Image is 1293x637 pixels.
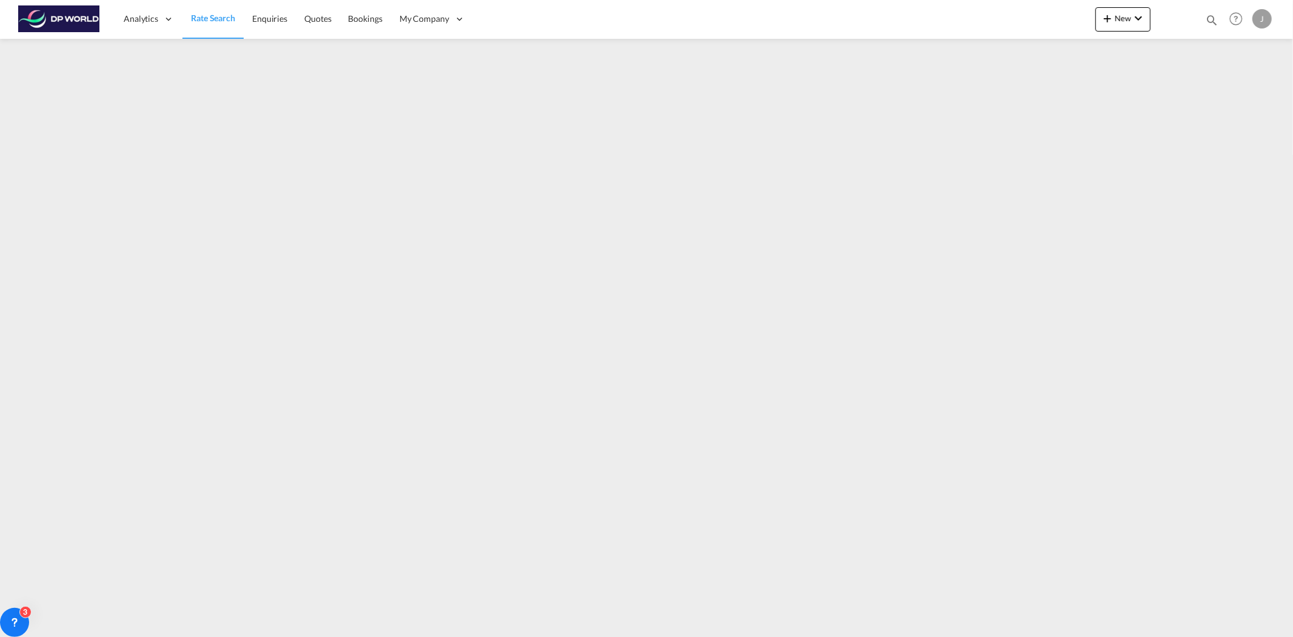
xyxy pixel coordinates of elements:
span: Analytics [124,13,158,25]
span: New [1100,13,1146,23]
md-icon: icon-chevron-down [1131,11,1146,25]
div: J [1252,9,1272,29]
img: c08ca190194411f088ed0f3ba295208c.png [18,5,100,33]
span: Bookings [349,13,383,24]
div: Help [1226,8,1252,30]
span: Rate Search [191,13,235,23]
span: My Company [399,13,449,25]
div: icon-magnify [1205,13,1218,32]
span: Enquiries [252,13,287,24]
span: Quotes [304,13,331,24]
button: icon-plus 400-fgNewicon-chevron-down [1095,7,1151,32]
span: Help [1226,8,1246,29]
md-icon: icon-magnify [1205,13,1218,27]
md-icon: icon-plus 400-fg [1100,11,1115,25]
